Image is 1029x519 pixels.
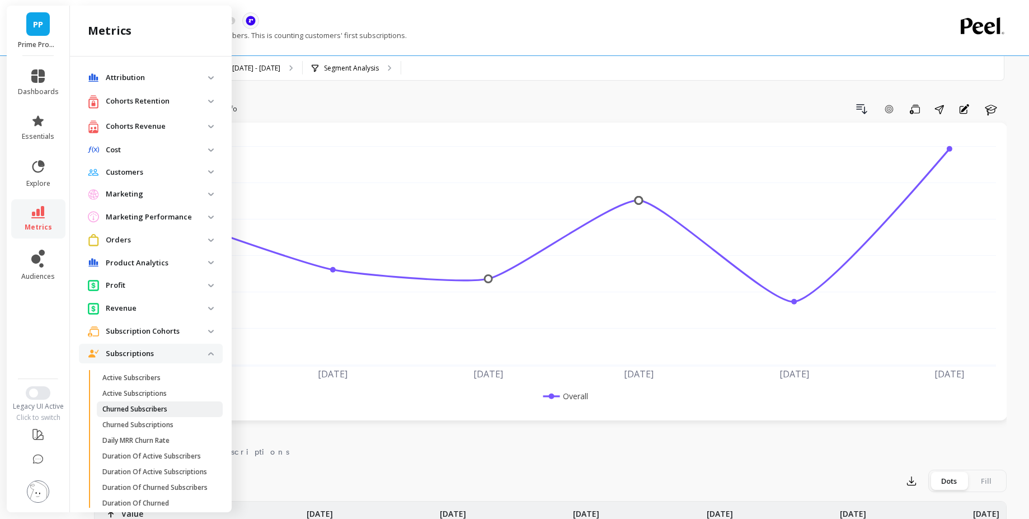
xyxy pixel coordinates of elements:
p: Duration Of Churned Subscriptions [102,499,209,517]
p: Cohorts Retention [106,96,208,107]
p: Profit [106,280,208,291]
p: Churned Subscriptions [102,420,173,429]
img: profile picture [27,480,49,503]
img: down caret icon [208,330,214,333]
img: navigation item icon [88,95,99,109]
p: Segment Analysis [324,64,379,73]
p: Subscription Cohorts [106,326,208,337]
img: down caret icon [208,76,214,80]
span: Subscriptions [201,446,289,457]
img: down caret icon [208,261,214,264]
img: navigation item icon [88,146,99,153]
p: Duration Of Active Subscriptions [102,467,207,476]
img: navigation item icon [88,349,99,357]
img: navigation item icon [88,279,99,291]
img: api.recharge.svg [246,16,256,26]
img: navigation item icon [88,120,99,134]
img: down caret icon [208,148,214,152]
p: Marketing Performance [106,212,208,223]
img: down caret icon [208,284,214,287]
img: down caret icon [208,352,214,356]
img: navigation item icon [88,234,99,246]
p: Cost [106,144,208,156]
div: Legacy UI Active [7,402,70,411]
span: metrics [25,223,52,232]
img: navigation item icon [88,258,99,267]
img: down caret icon [208,307,214,310]
img: down caret icon [208,193,214,196]
img: navigation item icon [88,326,99,337]
img: navigation item icon [88,211,99,223]
span: audiences [21,272,55,281]
p: Subscriptions [106,348,208,359]
p: Customers [106,167,208,178]
p: Orders [106,235,208,246]
p: Marketing [106,189,208,200]
img: navigation item icon [88,73,99,82]
img: down caret icon [208,216,214,219]
img: down caret icon [208,100,214,103]
p: The number of new unique subscribers. This is counting customers' first subscriptions. [94,30,407,40]
p: Duration Of Churned Subscribers [102,483,208,492]
nav: Tabs [94,437,1007,463]
img: navigation item icon [88,169,99,176]
span: explore [26,179,50,188]
p: Churned Subscribers [102,405,167,414]
span: PP [33,18,43,31]
button: Switch to New UI [26,386,50,400]
p: Cohorts Revenue [106,121,208,132]
img: navigation item icon [88,302,99,314]
img: down caret icon [208,170,214,174]
div: Fill [967,472,1004,490]
p: Duration Of Active Subscribers [102,452,201,461]
p: Prime Prometics™ [18,40,59,49]
div: Click to switch [7,413,70,422]
p: Product Analytics [106,258,208,269]
img: navigation item icon [88,189,99,200]
span: dashboards [18,87,59,96]
p: Active Subscriptions [102,389,167,398]
p: Active Subscribers [102,373,161,382]
p: Daily MRR Churn Rate [102,436,170,445]
h2: metrics [88,23,131,39]
p: Attribution [106,72,208,83]
img: down caret icon [208,125,214,128]
div: Dots [931,472,967,490]
p: Revenue [106,303,208,314]
span: essentials [22,132,54,141]
img: down caret icon [208,239,214,242]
